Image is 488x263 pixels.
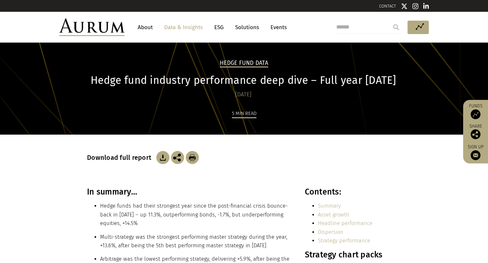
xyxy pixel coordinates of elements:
[390,21,403,34] input: Submit
[379,4,396,9] a: CONTACT
[59,18,125,36] img: Aurum
[471,150,480,160] img: Sign up to our newsletter
[466,103,485,119] a: Funds
[220,60,268,67] h2: Hedge Fund Data
[318,229,343,235] a: Dispersion
[318,220,373,226] a: Headline performance
[134,21,156,33] a: About
[267,21,287,33] a: Events
[100,233,290,250] li: Multi-strategy was the strongest performing master strategy during the year, +13.6%, after being ...
[232,21,262,33] a: Solutions
[211,21,227,33] a: ESG
[423,3,429,9] img: Linkedin icon
[161,21,206,33] a: Data & Insights
[466,124,485,139] div: Share
[87,187,290,197] h3: In summary…
[318,237,370,244] a: Strategy performance
[232,109,256,118] div: 5 min read
[318,203,341,209] a: Summary
[87,154,155,161] h3: Download full report
[156,151,169,164] img: Download Article
[318,212,349,218] a: Asset growth
[186,151,199,164] img: Download Article
[401,3,408,9] img: Twitter icon
[305,187,399,197] h3: Contents:
[471,109,480,119] img: Access Funds
[305,250,399,260] h3: Strategy chart packs
[466,144,485,160] a: Sign up
[87,74,399,87] h1: Hedge fund industry performance deep dive – Full year [DATE]
[471,129,480,139] img: Share this post
[87,90,399,99] div: [DATE]
[171,151,184,164] img: Share this post
[100,202,290,228] li: Hedge funds had their strongest year since the post-financial crisis bounce-back in [DATE] – up 1...
[412,3,418,9] img: Instagram icon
